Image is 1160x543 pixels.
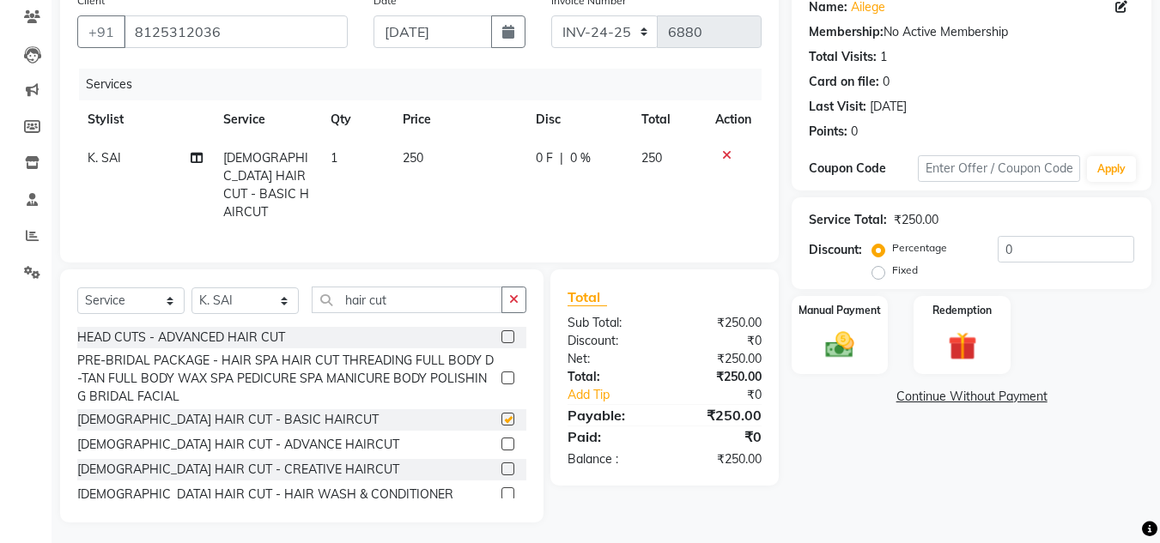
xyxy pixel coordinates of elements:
[641,150,662,166] span: 250
[392,100,525,139] th: Price
[870,98,907,116] div: [DATE]
[939,329,986,364] img: _gift.svg
[932,303,992,318] label: Redemption
[77,329,285,347] div: HEAD CUTS - ADVANCED HAIR CUT
[918,155,1080,182] input: Enter Offer / Coupon Code
[894,211,938,229] div: ₹250.00
[631,100,706,139] th: Total
[683,386,775,404] div: ₹0
[809,241,862,259] div: Discount:
[809,123,847,141] div: Points:
[77,461,399,479] div: [DEMOGRAPHIC_DATA] HAIR CUT - CREATIVE HAIRCUT
[568,288,607,306] span: Total
[320,100,392,139] th: Qty
[570,149,591,167] span: 0 %
[555,386,683,404] a: Add Tip
[809,23,884,41] div: Membership:
[79,69,774,100] div: Services
[77,486,453,504] div: [DEMOGRAPHIC_DATA] HAIR CUT - HAIR WASH & CONDITIONER
[312,287,502,313] input: Search or Scan
[1087,156,1136,182] button: Apply
[809,211,887,229] div: Service Total:
[403,150,423,166] span: 250
[665,405,774,425] div: ₹250.00
[665,426,774,447] div: ₹0
[555,332,665,350] div: Discount:
[536,149,553,167] span: 0 F
[525,100,631,139] th: Disc
[124,15,348,48] input: Search by Name/Mobile/Email/Code
[77,352,495,406] div: PRE-BRIDAL PACKAGE - HAIR SPA HAIR CUT THREADING FULL BODY D-TAN FULL BODY WAX SPA PEDICURE SPA M...
[665,450,774,468] div: ₹250.00
[851,123,858,141] div: 0
[555,426,665,447] div: Paid:
[665,314,774,332] div: ₹250.00
[809,48,877,66] div: Total Visits:
[555,314,665,332] div: Sub Total:
[331,150,337,166] span: 1
[555,450,665,468] div: Balance :
[88,150,121,166] span: K. SAI
[799,303,881,318] label: Manual Payment
[705,100,762,139] th: Action
[555,350,665,368] div: Net:
[795,388,1148,406] a: Continue Without Payment
[809,160,917,178] div: Coupon Code
[77,436,399,454] div: [DEMOGRAPHIC_DATA] HAIR CUT - ADVANCE HAIRCUT
[665,368,774,386] div: ₹250.00
[892,240,947,256] label: Percentage
[809,73,879,91] div: Card on file:
[213,100,321,139] th: Service
[77,100,213,139] th: Stylist
[77,411,379,429] div: [DEMOGRAPHIC_DATA] HAIR CUT - BASIC HAIRCUT
[892,262,918,278] label: Fixed
[880,48,887,66] div: 1
[883,73,890,91] div: 0
[809,98,866,116] div: Last Visit:
[555,368,665,386] div: Total:
[665,332,774,350] div: ₹0
[809,23,1134,41] div: No Active Membership
[665,350,774,368] div: ₹250.00
[77,15,125,48] button: +91
[560,149,563,167] span: |
[223,150,309,220] span: [DEMOGRAPHIC_DATA] HAIR CUT - BASIC HAIRCUT
[555,405,665,425] div: Payable:
[817,329,863,361] img: _cash.svg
